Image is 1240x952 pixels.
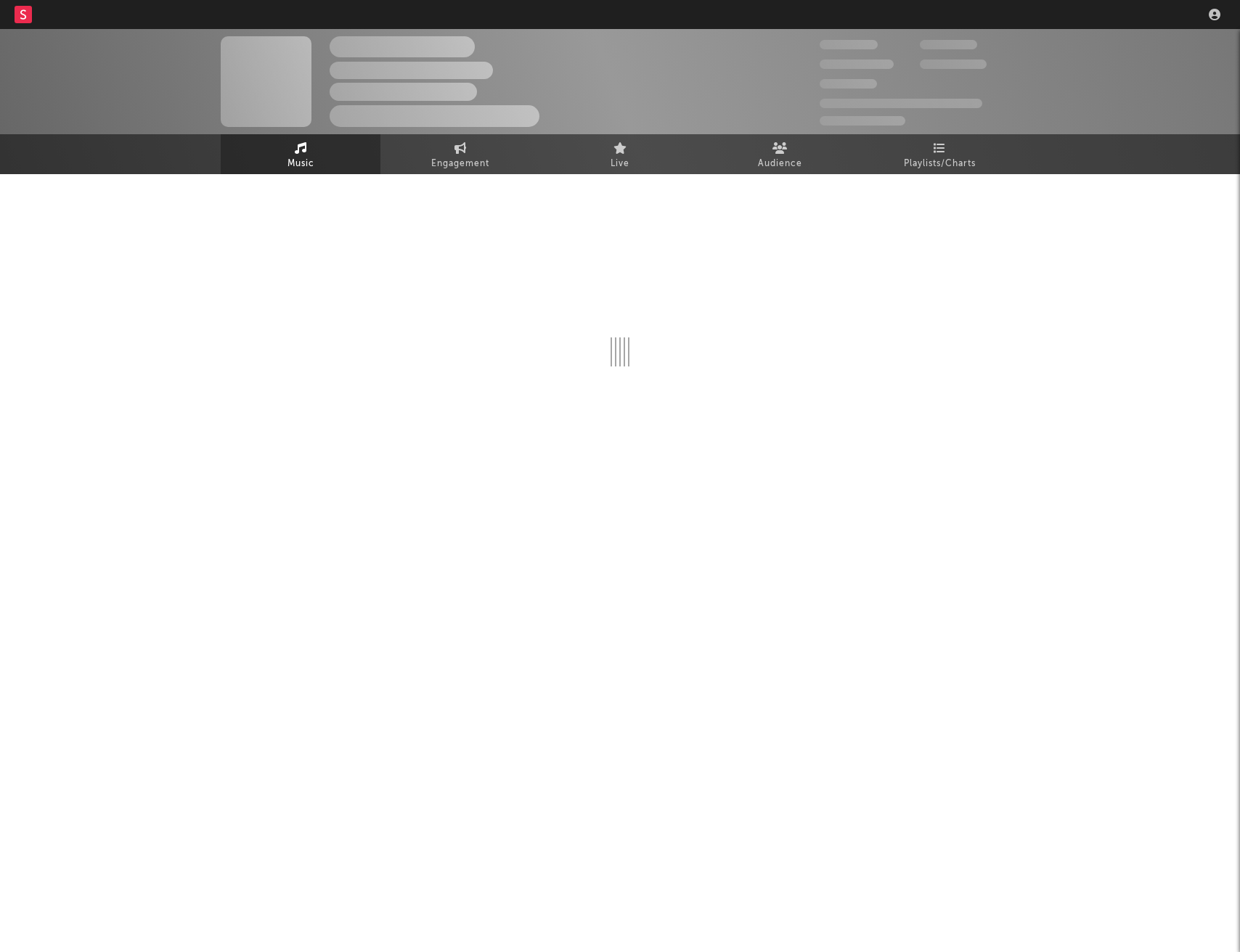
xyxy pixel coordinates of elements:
span: Audience [758,155,802,173]
span: Engagement [431,155,489,173]
span: Playlists/Charts [904,155,976,173]
span: 50,000,000 [820,59,894,69]
span: 300,000 [820,40,878,49]
span: 100,000 [920,40,977,49]
a: Music [221,134,380,174]
span: Live [611,155,629,173]
span: 100,000 [820,79,877,89]
a: Audience [700,134,860,174]
span: 1,000,000 [920,59,987,69]
span: Jump Score: 85.0 [820,116,905,126]
span: 50,000,000 Monthly Listeners [820,99,982,108]
a: Live [540,134,700,174]
a: Playlists/Charts [860,134,1019,174]
span: Music [287,155,314,173]
a: Engagement [380,134,540,174]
